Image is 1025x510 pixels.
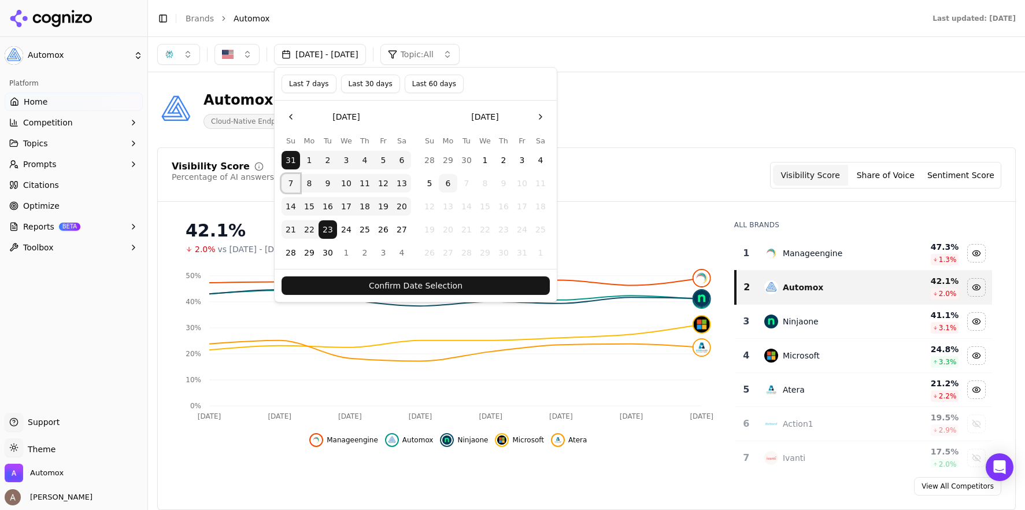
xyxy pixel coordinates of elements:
th: Sunday [282,135,300,146]
div: 42.1% [186,220,711,241]
th: Friday [374,135,393,146]
img: microsoft [764,349,778,363]
button: Today, Monday, October 6th, 2025 [439,174,457,193]
span: Topics [23,138,48,149]
button: Saturday, October 4th, 2025 [531,151,550,169]
div: 41.1 % [893,309,959,321]
div: 6 [740,417,753,431]
tspan: 50% [186,272,201,280]
tr: 7ivantiIvanti17.5%2.0%Show ivanti data [735,441,992,475]
span: Atera [568,435,587,445]
button: Tuesday, September 2nd, 2025, selected [319,151,337,169]
button: Topics [5,134,143,153]
tspan: 0% [190,402,201,410]
div: 17.5 % [893,446,959,457]
img: Automox [5,464,23,482]
a: Optimize [5,197,143,215]
img: atera [764,383,778,397]
button: Hide automox data [385,433,434,447]
button: Hide microsoft data [495,433,544,447]
button: Friday, September 26th, 2025 [374,220,393,239]
div: 7 [740,451,753,465]
button: Thursday, September 18th, 2025, selected [356,197,374,216]
button: Last 30 days [341,75,400,93]
img: automox [764,280,778,294]
img: ninjaone [442,435,452,445]
button: Confirm Date Selection [282,276,550,295]
div: Automox [203,91,435,109]
span: Reports [23,221,54,232]
tspan: 10% [186,376,201,384]
img: manageengine [694,270,710,286]
button: Hide microsoft data [967,346,986,365]
span: Prompts [23,158,57,170]
img: manageengine [312,435,321,445]
button: Friday, September 5th, 2025, selected [374,151,393,169]
div: 24.8 % [893,343,959,355]
button: Saturday, September 6th, 2025, selected [393,151,411,169]
tr: 4microsoftMicrosoft24.8%3.3%Hide microsoft data [735,339,992,373]
span: Microsoft [512,435,544,445]
button: Monday, September 22nd, 2025, selected [300,220,319,239]
span: Home [24,96,47,108]
tspan: [DATE] [479,412,502,420]
th: Wednesday [337,135,356,146]
img: Automox [157,91,194,128]
button: Sunday, September 7th, 2025, selected [282,174,300,193]
img: Automox [5,46,23,65]
button: Sunday, September 14th, 2025, selected [282,197,300,216]
div: Platform [5,74,143,93]
button: Thursday, October 2nd, 2025 [356,243,374,262]
span: Toolbox [23,242,54,253]
tspan: 20% [186,350,201,358]
button: Share of Voice [848,165,923,186]
button: ReportsBETA [5,217,143,236]
tspan: [DATE] [409,412,432,420]
button: Thursday, October 2nd, 2025 [494,151,513,169]
button: Sunday, September 28th, 2025 [420,151,439,169]
span: Automox [30,468,64,478]
button: Hide atera data [967,380,986,399]
div: All Brands [734,220,992,230]
span: Competition [23,117,73,128]
button: Wednesday, September 3rd, 2025, selected [337,151,356,169]
img: atera [694,339,710,356]
span: 2.0% [195,243,216,255]
button: Saturday, September 27th, 2025 [393,220,411,239]
div: Open Intercom Messenger [986,453,1013,481]
button: Sunday, October 5th, 2025 [420,174,439,193]
th: Tuesday [457,135,476,146]
span: Manageengine [327,435,378,445]
span: 2.9 % [939,426,957,435]
button: Friday, September 19th, 2025, selected [374,197,393,216]
button: Wednesday, September 17th, 2025, selected [337,197,356,216]
div: 42.1 % [893,275,959,287]
img: automox [387,435,397,445]
button: Hide manageengine data [309,433,378,447]
span: 1.3 % [939,255,957,264]
a: Home [5,93,143,111]
span: BETA [59,223,80,231]
div: 47.3 % [893,241,959,253]
button: Thursday, September 4th, 2025, selected [356,151,374,169]
button: Friday, October 3rd, 2025 [374,243,393,262]
img: microsoft [497,435,506,445]
tspan: [DATE] [549,412,573,420]
button: Friday, October 3rd, 2025 [513,151,531,169]
div: 3 [740,315,753,328]
span: Citations [23,179,59,191]
tspan: [DATE] [620,412,643,420]
button: Tuesday, September 16th, 2025, selected [319,197,337,216]
span: Automox [28,50,129,61]
button: Friday, September 12th, 2025, selected [374,174,393,193]
button: Wednesday, September 10th, 2025, selected [337,174,356,193]
div: Atera [783,384,805,396]
tr: 2automoxAutomox42.1%2.0%Hide automox data [735,271,992,305]
th: Saturday [531,135,550,146]
button: Tuesday, September 30th, 2025 [457,151,476,169]
button: Open user button [5,489,92,505]
button: [DATE] - [DATE] [274,44,366,65]
tr: 5ateraAtera21.2%2.2%Hide atera data [735,373,992,407]
div: Ninjaone [783,316,819,327]
th: Monday [300,135,319,146]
